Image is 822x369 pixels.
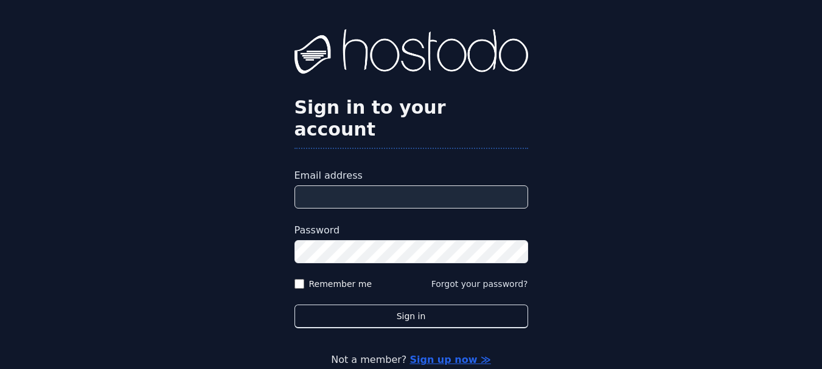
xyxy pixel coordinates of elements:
[294,168,528,183] label: Email address
[294,97,528,140] h2: Sign in to your account
[294,305,528,328] button: Sign in
[294,29,528,78] img: Hostodo
[309,278,372,290] label: Remember me
[409,354,490,365] a: Sign up now ≫
[431,278,528,290] button: Forgot your password?
[294,223,528,238] label: Password
[58,353,764,367] p: Not a member?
